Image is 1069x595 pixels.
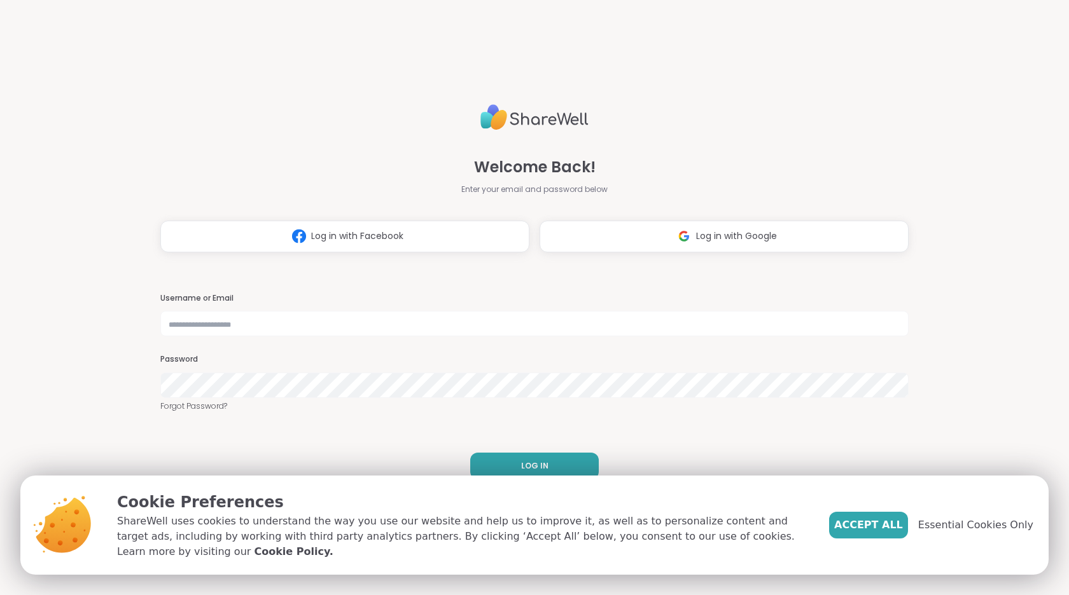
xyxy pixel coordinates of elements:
p: ShareWell uses cookies to understand the way you use our website and help us to improve it, as we... [117,514,809,559]
span: Accept All [834,517,903,533]
span: Essential Cookies Only [918,517,1033,533]
a: Cookie Policy. [254,544,333,559]
a: Forgot Password? [160,400,909,412]
button: Accept All [829,512,908,538]
button: Log in with Google [540,221,909,252]
h3: Username or Email [160,293,909,304]
span: Log in with Facebook [311,229,403,243]
p: Cookie Preferences [117,491,809,514]
span: LOG IN [521,460,548,472]
h3: Password [160,354,909,365]
img: ShareWell Logomark [672,224,696,248]
span: Welcome Back! [474,156,596,179]
button: Log in with Facebook [160,221,529,252]
span: Enter your email and password below [461,184,608,195]
span: Log in with Google [696,229,777,243]
img: ShareWell Logomark [287,224,311,248]
img: ShareWell Logo [480,99,589,135]
button: LOG IN [470,453,599,479]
